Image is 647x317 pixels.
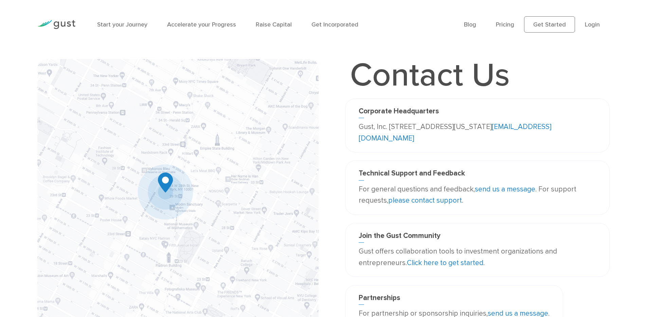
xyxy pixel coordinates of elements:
[407,259,483,267] a: Click here to get started
[359,246,596,268] p: Gust offers collaboration tools to investment organizations and entrepreneurs. .
[359,294,550,305] h3: Partnerships
[359,169,596,180] h3: Technical Support and Feedback
[388,196,462,205] a: please contact support
[524,16,575,33] a: Get Started
[475,185,535,193] a: send us a message
[359,107,596,118] h3: Corporate Headquarters
[167,21,236,28] a: Accelerate your Progress
[311,21,358,28] a: Get Incorporated
[37,20,75,29] img: Gust Logo
[496,21,514,28] a: Pricing
[359,121,596,144] p: Gust, Inc. [STREET_ADDRESS][US_STATE]
[359,184,596,206] p: For general questions and feedback, . For support requests, .
[359,231,596,243] h3: Join the Gust Community
[97,21,147,28] a: Start your Journey
[256,21,292,28] a: Raise Capital
[359,123,551,143] a: [EMAIL_ADDRESS][DOMAIN_NAME]
[464,21,476,28] a: Blog
[345,59,515,92] h1: Contact Us
[585,21,600,28] a: Login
